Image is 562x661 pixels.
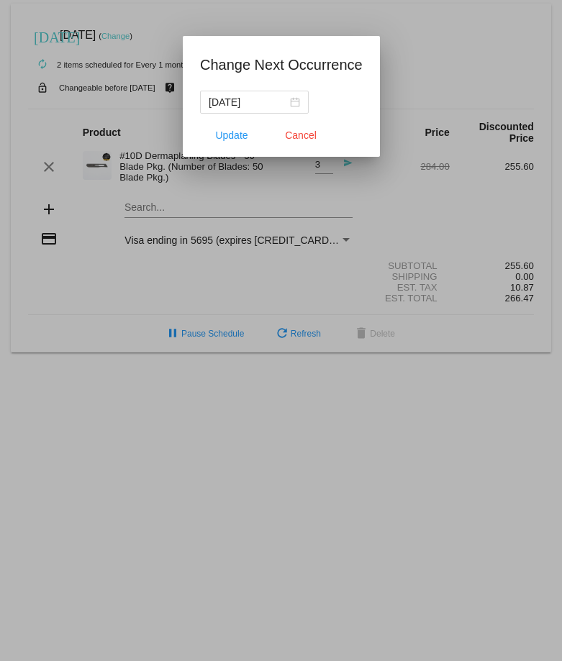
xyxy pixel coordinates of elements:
[200,53,363,76] h1: Change Next Occurrence
[215,129,248,141] span: Update
[200,122,263,148] button: Update
[209,94,287,110] input: Select date
[269,122,332,148] button: Close dialog
[285,129,317,141] span: Cancel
